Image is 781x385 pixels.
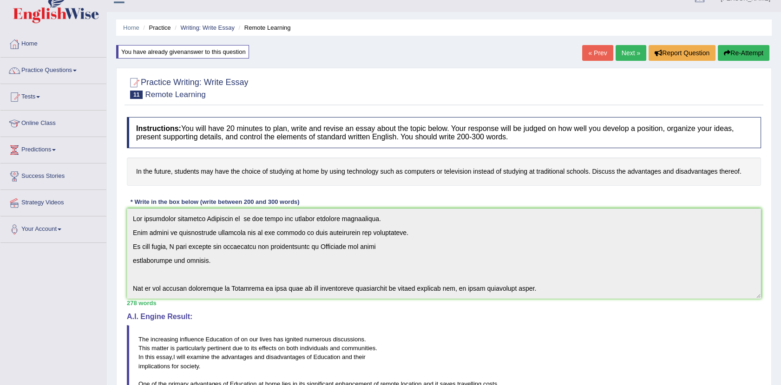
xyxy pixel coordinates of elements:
li: Practice [141,23,171,32]
span: communities [341,345,375,352]
span: will [177,353,185,360]
span: and [342,353,352,360]
span: The [138,336,149,343]
span: particularly [177,345,206,352]
h2: Practice Writing: Write Essay [127,76,248,99]
span: Education [206,336,233,343]
a: Predictions [0,137,106,160]
span: Education [313,353,340,360]
span: 11 [130,91,143,99]
span: their [354,353,365,360]
span: discussions [333,336,364,343]
a: Online Class [0,111,106,134]
span: advantages [221,353,252,360]
span: society [180,363,199,370]
a: Practice Questions [0,58,106,81]
a: Home [0,31,106,54]
span: matter [151,345,169,352]
span: of [307,353,312,360]
span: to [244,345,249,352]
span: our [249,336,258,343]
span: I [173,353,175,360]
span: of [234,336,239,343]
li: Remote Learning [236,23,291,32]
a: Writing: Write Essay [180,24,235,31]
span: has [274,336,283,343]
span: essay [156,353,171,360]
span: In [138,353,144,360]
span: implications [138,363,170,370]
span: disadvantages [266,353,305,360]
span: on [241,336,248,343]
span: influence [180,336,204,343]
h4: You will have 20 minutes to plan, write and revise an essay about the topic below. Your response ... [127,117,761,148]
span: ignited [285,336,302,343]
span: due [232,345,243,352]
span: This [138,345,150,352]
span: on [278,345,284,352]
span: numerous [304,336,331,343]
span: increasing [151,336,178,343]
button: Re-Attempt [718,45,769,61]
b: Instructions: [136,124,181,132]
span: is [171,345,175,352]
div: 278 words [127,299,761,307]
span: both [287,345,298,352]
span: pertinent [207,345,231,352]
span: individuals [300,345,328,352]
span: and [330,345,340,352]
span: lives [260,336,272,343]
span: effects [259,345,276,352]
span: examine [187,353,210,360]
a: « Prev [582,45,613,61]
button: Report Question [649,45,715,61]
a: Your Account [0,216,106,240]
span: and [254,353,264,360]
h4: A.I. Engine Result: [127,313,761,321]
span: Possible typo: you repeated a whitespace (did you mean: ) [239,336,241,343]
a: Home [123,24,139,31]
span: this [145,353,154,360]
a: Tests [0,84,106,107]
span: its [251,345,257,352]
span: the [211,353,220,360]
h4: In the future, students may have the choice of studying at home by using technology such as compu... [127,157,761,186]
a: Strategy Videos [0,190,106,213]
span: for [172,363,179,370]
small: Remote Learning [145,90,205,99]
a: Success Stories [0,163,106,187]
div: You have already given answer to this question [116,45,249,59]
a: Next » [616,45,646,61]
div: * Write in the box below (write between 200 and 300 words) [127,197,303,206]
